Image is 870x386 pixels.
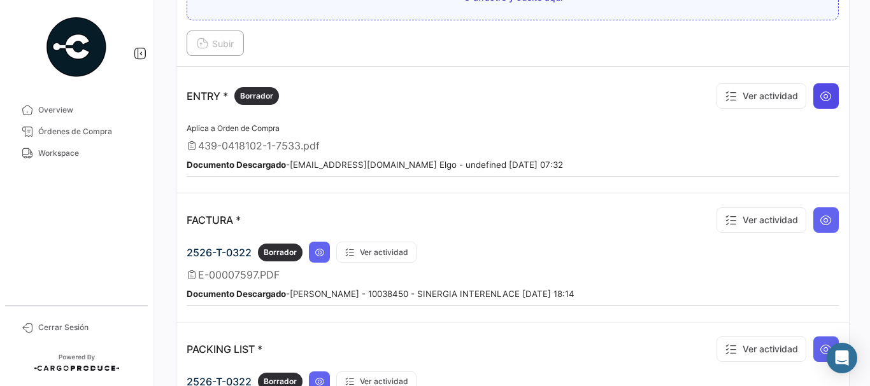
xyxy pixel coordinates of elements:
img: powered-by.png [45,15,108,79]
p: ENTRY * [187,87,279,105]
span: 2526-T-0322 [187,246,252,259]
span: Cerrar Sesión [38,322,138,333]
small: - [PERSON_NAME] - 10038450 - SINERGIA INTERENLACE [DATE] 18:14 [187,289,574,299]
button: Ver actividad [717,336,806,362]
button: Ver actividad [336,242,417,263]
button: Ver actividad [717,83,806,109]
p: PACKING LIST * [187,343,262,355]
span: Aplica a Orden de Compra [187,123,280,133]
span: Subir [197,38,234,49]
span: E-00007597.PDF [198,268,280,281]
b: Documento Descargado [187,160,286,170]
span: Borrador [264,247,297,258]
span: Workspace [38,148,138,159]
a: Órdenes de Compra [10,121,143,142]
p: FACTURA * [187,214,241,226]
a: Overview [10,99,143,121]
small: - [EMAIL_ADDRESS][DOMAIN_NAME] Elgo - undefined [DATE] 07:32 [187,160,563,170]
span: 439-0418102-1-7533.pdf [198,139,320,152]
span: Overview [38,104,138,116]
b: Documento Descargado [187,289,286,299]
div: Abrir Intercom Messenger [827,343,857,373]
button: Ver actividad [717,207,806,233]
button: Subir [187,31,244,56]
a: Workspace [10,142,143,164]
span: Borrador [240,90,273,102]
span: Órdenes de Compra [38,126,138,137]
